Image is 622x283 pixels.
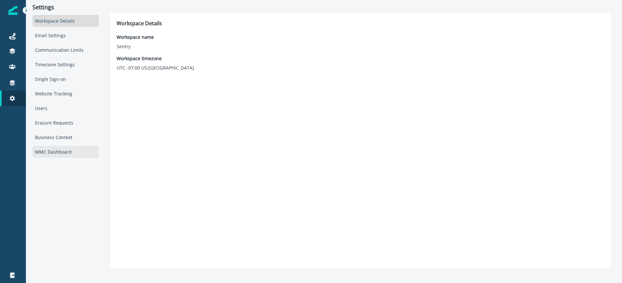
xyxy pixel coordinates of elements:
p: Workspace name [117,34,154,40]
div: Single Sign-on [32,73,99,85]
div: Workspace Details [32,15,99,27]
div: Business Context [32,131,99,143]
div: MMC Dashboard [32,146,99,158]
p: UTC -07:00 US/[GEOGRAPHIC_DATA] [117,64,194,71]
p: Sentry [117,43,154,50]
div: Communication Limits [32,44,99,56]
p: Workspace Details [117,19,604,27]
div: Timezone Settings [32,59,99,71]
img: Inflection [8,6,17,15]
p: Settings [32,4,99,11]
div: Erasure Requests [32,117,99,129]
div: Email Settings [32,29,99,41]
p: Workspace timezone [117,55,194,62]
div: Website Tracking [32,88,99,100]
div: Users [32,102,99,114]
